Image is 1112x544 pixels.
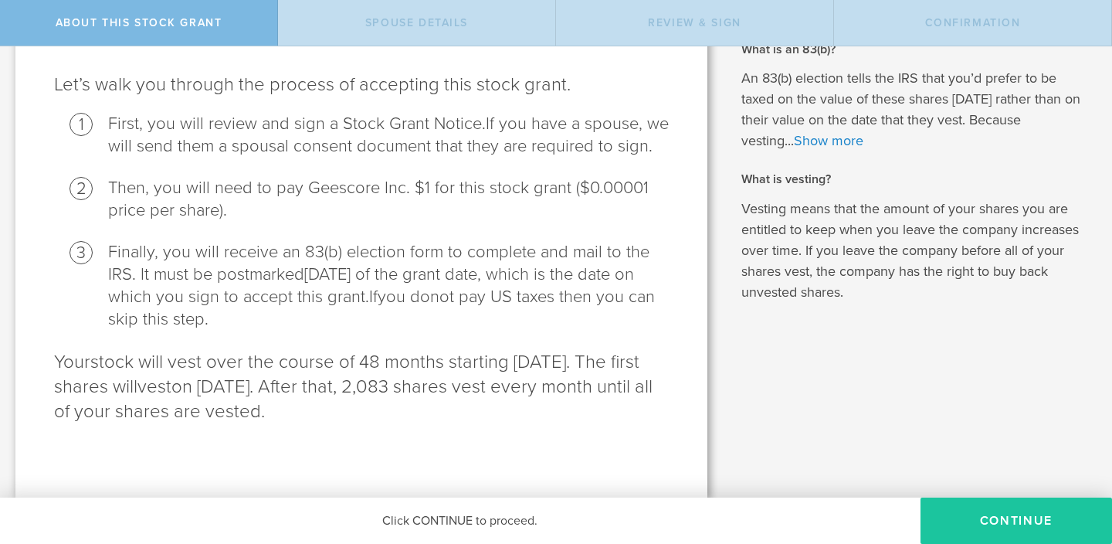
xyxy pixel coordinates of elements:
[365,16,468,29] span: Spouse Details
[741,171,1089,188] h2: What is vesting?
[54,73,669,97] p: Let’s walk you through the process of accepting this stock grant .
[108,113,669,158] li: First, you will review and sign a Stock Grant Notice.
[108,241,669,331] li: Finally, you will receive an 83(b) election form to complete and mail to the IRS . It must be pos...
[137,376,171,398] span: vest
[56,16,222,29] span: About this stock grant
[378,287,430,307] span: you do
[741,41,1089,58] h2: What is an 83(b)?
[741,68,1089,151] p: An 83(b) election tells the IRS that you’d prefer to be taxed on the value of these shares [DATE]...
[54,350,669,424] p: stock will vest over the course of 48 months starting [DATE]. The first shares will on [DATE]. Af...
[108,264,634,307] span: [DATE] of the grant date, which is the date on which you sign to accept this grant.
[54,351,90,373] span: Your
[920,498,1112,544] button: CONTINUE
[108,177,669,222] li: Then, you will need to pay Geescore Inc. $1 for this stock grant ($0.00001 price per share).
[741,199,1089,303] p: Vesting means that the amount of your shares you are entitled to keep when you leave the company ...
[648,16,741,29] span: Review & Sign
[794,132,863,149] a: Show more
[925,16,1021,29] span: Confirmation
